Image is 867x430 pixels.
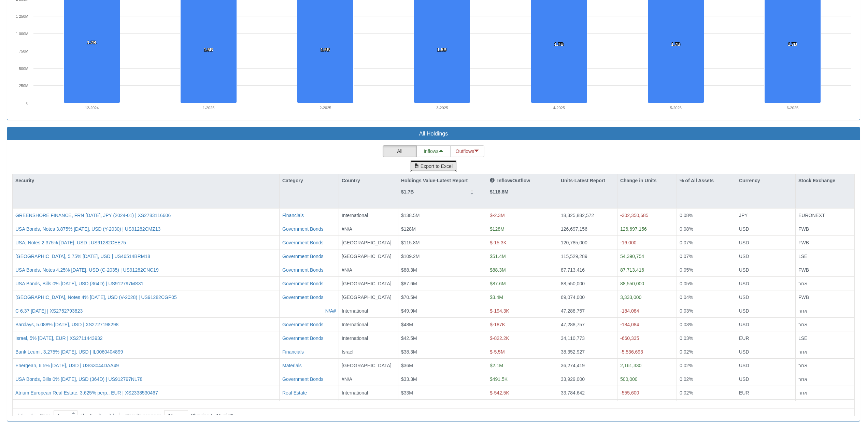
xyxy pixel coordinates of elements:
[125,412,161,419] span: Results per page
[204,47,213,52] tspan: 1.5B
[798,348,851,355] div: אחר
[342,226,395,232] div: #N/A
[561,239,614,246] div: 120,785,000
[561,267,614,273] div: 87,713,416
[26,101,28,105] text: 0
[620,177,657,184] p: Change in Units
[342,376,395,383] div: #N/A
[490,226,504,232] span: $128M
[739,253,793,260] div: USD
[739,335,793,342] div: EUR
[282,239,324,246] button: Government Bonds
[561,294,614,301] div: 69,074,000
[739,226,793,232] div: USD
[401,177,468,184] p: Holdings Value-Latest Report
[401,213,420,218] span: $138.5M
[401,295,417,300] span: $70.5M
[15,253,150,260] button: [GEOGRAPHIC_DATA], 5.75% [DATE], USD | US46514BRM18
[282,267,324,273] button: Government Bonds
[282,294,324,301] button: Government Bonds
[401,308,417,314] span: $49.9M
[325,307,336,314] div: #N/A
[739,348,793,355] div: USD
[798,307,851,314] div: אחר
[16,32,28,36] tspan: 1 000M
[15,294,177,301] button: [GEOGRAPHIC_DATA], Notes 4% [DATE], USD (V-2028) | US91282CGP05
[680,253,733,260] div: 0.07%
[436,106,448,110] text: 3-2025
[490,308,509,314] span: $-194.3K
[15,362,119,369] div: Energean, 6.5% [DATE], USD | USG3044DAA49
[282,253,324,260] button: Government Bonds
[680,239,733,246] div: 0.07%
[620,267,674,273] div: 87,713,416
[401,254,420,259] span: $109.2M
[342,389,395,396] div: International
[736,174,795,187] div: Currency
[680,321,733,328] div: 0.03%
[620,307,674,314] div: -184,084
[401,376,417,382] span: $33.3M
[401,189,414,195] strong: $1.7B
[339,174,398,187] div: Country
[561,226,614,232] div: 126,697,156
[282,321,324,328] button: Government Bonds
[84,412,93,419] span: 5
[15,239,126,246] button: USA, Notes 2.375% [DATE], USD | US91282CEE75
[16,14,28,18] tspan: 1 250M
[13,174,279,187] div: Security
[342,335,395,342] div: International
[282,376,324,383] button: Government Bonds
[561,348,614,355] div: 38,352,927
[490,349,505,355] span: $-5.5M
[798,389,851,396] div: אחר
[15,307,83,314] div: C 6.37 [DATE] | XS2752793823
[401,335,417,341] span: $42.5M
[342,348,395,355] div: Israel
[342,294,395,301] div: [GEOGRAPHIC_DATA]
[15,335,103,342] div: Israel, 5% [DATE], EUR | XS2711443932
[798,376,851,383] div: אחר
[561,376,614,383] div: 33,929,000
[342,321,395,328] div: International
[342,212,395,219] div: International
[561,177,605,184] p: Units-Latest Report
[739,239,793,246] div: USD
[282,362,302,369] button: Materials
[15,212,171,219] div: GREENSHORE FINANCE, FRN [DATE], JPY (2024-01) | XS2783116606
[15,226,160,232] div: USA Bonds, Notes 3.875% [DATE], USD (Y-2030) | US91282CMZ13
[282,280,324,287] button: Government Bonds
[87,40,96,45] tspan: 1.7B
[739,389,793,396] div: EUR
[561,362,614,369] div: 36,274,419
[15,267,159,273] button: USA Bonds, Notes 4.25% [DATE], USD (C-2035) | US91282CNC19
[437,47,446,52] tspan: 1.5B
[561,280,614,287] div: 88,550,000
[798,362,851,369] div: אחר
[15,376,142,383] div: USA Bonds, Bills 0% [DATE], USD (364D) | US912797NL78
[490,295,503,300] span: $3.4M
[620,226,674,232] div: 126,697,156
[19,67,28,71] text: 500M
[620,280,674,287] div: 88,550,000
[15,348,123,355] div: Bank Leumi, 3.275% [DATE], USD | IL0060404899
[282,389,307,396] button: Real Estate
[620,376,674,383] div: 500,000
[450,145,484,157] button: Outflows
[19,84,28,88] text: 250M
[280,174,339,187] div: Category
[12,131,855,137] h3: All Holdings
[40,412,51,419] span: Page
[680,362,733,369] div: 0.02%
[490,267,506,273] span: $88.3M
[342,267,395,273] div: #N/A
[739,280,793,287] div: USD
[620,335,674,342] div: -660,335
[620,253,674,260] div: 54,390,754
[401,267,417,273] span: $88.3M
[14,410,191,422] div: of
[553,106,565,110] text: 4-2025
